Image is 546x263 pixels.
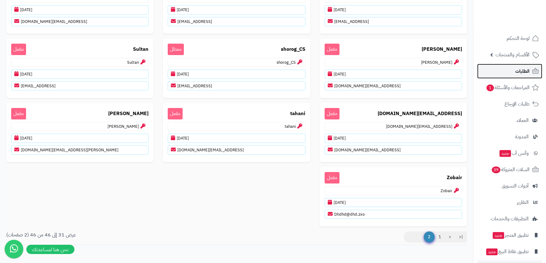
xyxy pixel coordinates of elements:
[434,231,445,243] a: 1
[491,165,530,174] span: السلات المتروكة
[163,39,310,98] a: shorog_CS معطلshorog_CS[DATE][EMAIL_ADDRESS]
[477,64,542,79] a: الطلبات
[325,44,340,55] span: مفعل
[499,149,529,157] span: وآتس آب
[11,70,149,79] p: [DATE]
[11,81,149,91] p: [EMAIL_ADDRESS]
[325,210,462,219] p: Dhdhd@dhd.zxo
[486,83,530,92] span: المراجعات والأسئلة
[325,17,462,26] p: [EMAIL_ADDRESS]
[325,5,462,15] p: [DATE]
[11,58,149,67] p: Sultan
[477,162,542,177] a: السلات المتروكة39
[477,228,542,243] a: تطبيق المتجرجديد
[11,5,149,15] p: [DATE]
[325,198,462,207] p: [DATE]
[325,145,462,155] p: [EMAIL_ADDRESS][DOMAIN_NAME]
[163,103,310,162] a: tahani مفعلtahani[DATE][EMAIL_ADDRESS][DOMAIN_NAME]
[133,46,149,53] b: Sultan
[507,34,530,43] span: لوحة التحكم
[6,103,153,162] a: [PERSON_NAME] مفعل[PERSON_NAME][DATE][PERSON_NAME][EMAIL_ADDRESS][DOMAIN_NAME]
[168,134,305,143] p: [DATE]
[502,182,529,190] span: أدوات التسويق
[281,46,305,53] b: shorog_CS
[290,110,305,117] b: tahani
[320,39,467,98] a: [PERSON_NAME] مفعل[PERSON_NAME][DATE][EMAIL_ADDRESS][DOMAIN_NAME]
[325,172,340,183] span: مفعل
[477,211,542,226] a: التطبيقات والخدمات
[477,80,542,95] a: المراجعات والأسئلة1
[325,134,462,143] p: [DATE]
[515,67,530,75] span: الطلبات
[477,129,542,144] a: المدونة
[492,166,500,173] span: 39
[108,110,149,117] b: [PERSON_NAME]
[168,58,305,67] p: shorog_CS
[168,17,305,26] p: [EMAIL_ADDRESS]
[11,122,149,131] p: [PERSON_NAME]
[492,231,529,239] span: تطبيق المتجر
[11,17,149,26] p: [EMAIL_ADDRESS][DOMAIN_NAME]
[477,31,542,46] a: لوحة التحكم
[422,46,462,53] b: [PERSON_NAME]
[515,132,529,141] span: المدونة
[491,214,529,223] span: التطبيقات والخدمات
[11,108,26,119] span: مفعل
[445,231,455,243] a: <
[325,81,462,91] p: [EMAIL_ADDRESS][DOMAIN_NAME]
[168,5,305,15] p: [DATE]
[11,134,149,143] p: [DATE]
[455,231,467,243] a: |<
[11,145,149,155] p: [PERSON_NAME][EMAIL_ADDRESS][DOMAIN_NAME]
[325,58,462,67] p: [PERSON_NAME]
[168,145,305,155] p: [EMAIL_ADDRESS][DOMAIN_NAME]
[447,174,462,181] b: Zobair
[11,44,26,55] span: مفعل
[477,146,542,161] a: وآتس آبجديد
[486,247,529,256] span: تطبيق نقاط البيع
[504,100,530,108] span: طلبات الإرجاع
[477,113,542,128] a: العملاء
[320,103,467,162] a: [EMAIL_ADDRESS][DOMAIN_NAME] مفعل[EMAIL_ADDRESS][DOMAIN_NAME][DATE][EMAIL_ADDRESS][DOMAIN_NAME]
[2,231,237,239] div: عرض 31 إلى 46 من 46 (2 صفحات)
[477,195,542,210] a: التقارير
[325,186,462,196] p: Zobair
[168,108,183,119] span: مفعل
[477,97,542,111] a: طلبات الإرجاع
[504,15,540,28] img: logo-2.png
[486,248,498,255] span: جديد
[493,232,504,239] span: جديد
[486,84,494,91] span: 1
[320,167,467,226] a: Zobair مفعلZobair[DATE]Dhdhd@dhd.zxo
[168,44,184,55] span: معطل
[325,108,340,119] span: مفعل
[499,150,511,157] span: جديد
[168,70,305,79] p: [DATE]
[325,122,462,131] p: [EMAIL_ADDRESS][DOMAIN_NAME]
[168,122,305,131] p: tahani
[168,81,305,91] p: [EMAIL_ADDRESS]
[495,50,530,59] span: الأقسام والمنتجات
[477,179,542,193] a: أدوات التسويق
[477,244,542,259] a: تطبيق نقاط البيعجديد
[424,231,435,243] span: 2
[6,39,153,98] a: Sultan مفعلSultan[DATE][EMAIL_ADDRESS]
[517,116,529,125] span: العملاء
[517,198,529,207] span: التقارير
[378,110,462,117] b: [EMAIL_ADDRESS][DOMAIN_NAME]
[325,70,462,79] p: [DATE]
